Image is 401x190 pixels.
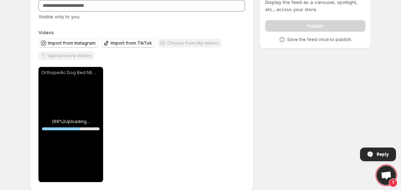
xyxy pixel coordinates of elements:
span: Reply [377,148,389,160]
span: Import from TikTok [111,40,152,46]
span: Videos [38,30,54,35]
span: Visible only to you. [38,14,80,19]
span: Import from Instagram [48,40,96,46]
p: Save the feed once to publish. [287,37,352,42]
span: 1 [389,178,397,187]
div: Open chat [377,166,396,185]
p: Orthopedic Dog Bed NEW AMAZON BEST SELLER #dogs #dogbeds.mp4 [41,70,100,76]
button: Import from Instagram [38,39,98,47]
button: Import from TikTok [101,39,155,47]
